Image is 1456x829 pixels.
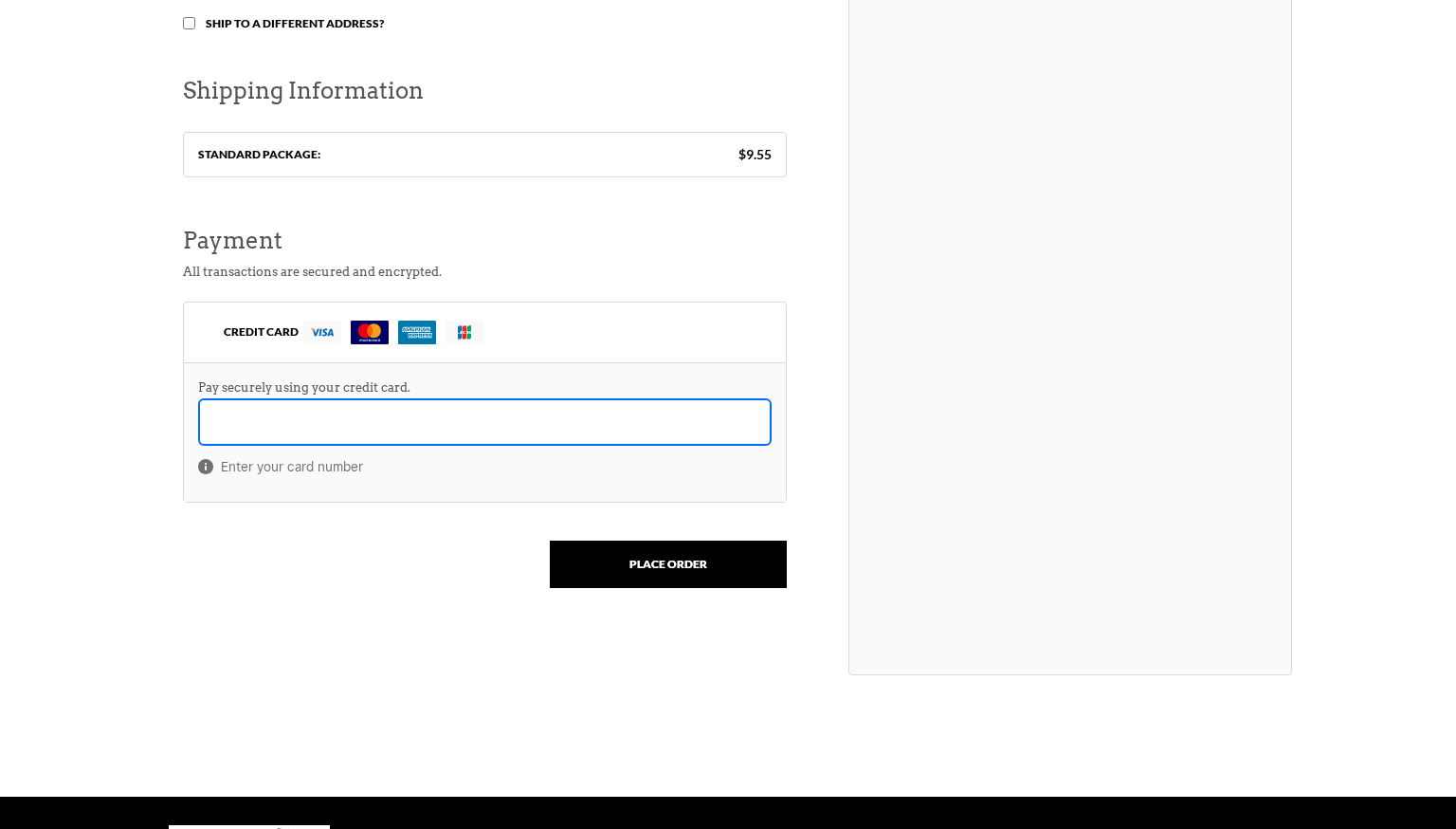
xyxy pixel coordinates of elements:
[198,378,772,398] p: Pay securely using your credit card.
[351,321,389,344] img: mastercard
[183,17,195,29] input: Ship to a different address?
[183,70,787,111] h3: Shipping Information
[183,262,787,283] p: All transactions are secured and encrypted.
[184,303,786,362] label: CREDIT CARD
[206,16,384,30] span: Ship to a different address?
[198,456,772,477] span: Enter your card number
[550,541,787,588] input: Place order
[738,146,746,162] span: $
[738,146,772,162] bdi: 9.55
[303,321,341,344] img: visa
[446,321,483,344] img: jcb
[183,220,787,261] h3: Payment
[398,321,436,344] img: amex
[198,147,772,163] label: Standard Package:
[199,399,771,445] iframe: Secure Credit Card Form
